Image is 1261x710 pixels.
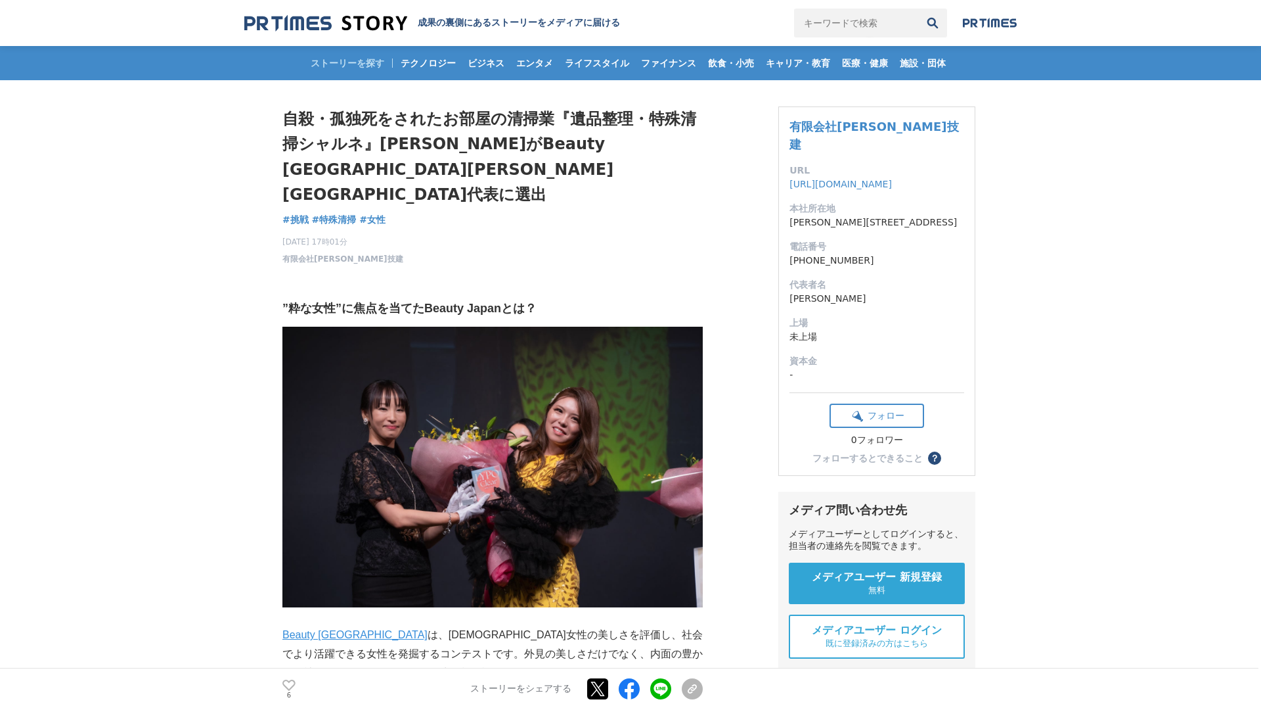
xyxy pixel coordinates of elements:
span: エンタメ [511,57,558,69]
div: フォローするとできること [812,454,923,463]
dt: 本社所在地 [789,202,964,216]
dd: [PERSON_NAME][STREET_ADDRESS] [789,216,964,229]
input: キーワードで検索 [794,9,918,37]
img: 成果の裏側にあるストーリーをメディアに届ける [244,14,407,32]
p: 6 [282,692,296,699]
span: 施設・団体 [895,57,951,69]
img: prtimes [963,18,1017,28]
dt: URL [789,164,964,177]
a: メディアユーザー ログイン 既に登録済みの方はこちら [789,615,965,659]
dd: [PHONE_NUMBER] [789,254,964,268]
button: 検索 [918,9,947,37]
a: ファイナンス [636,46,701,80]
span: 既に登録済みの方はこちら [826,638,928,650]
div: メディアユーザーとしてログインすると、担当者の連絡先を閲覧できます。 [789,529,965,552]
a: 施設・団体 [895,46,951,80]
a: [URL][DOMAIN_NAME] [789,179,892,189]
a: メディアユーザー 新規登録 無料 [789,563,965,604]
span: #特殊清掃 [312,214,357,225]
a: 有限会社[PERSON_NAME]技建 [282,253,403,265]
span: [DATE] 17時01分 [282,236,403,248]
span: ビジネス [462,57,510,69]
button: ？ [928,452,941,465]
a: #特殊清掃 [312,213,357,227]
a: エンタメ [511,46,558,80]
dd: 未上場 [789,330,964,344]
strong: ”粋な女性”に焦点を当てたBeauty Japanとは？ [282,302,537,315]
a: キャリア・教育 [761,46,835,80]
a: ライフスタイル [560,46,634,80]
p: は、[DEMOGRAPHIC_DATA]女性の美しさを評価し、社会でより活躍できる女性を発掘するコンテストです。外見の美しさだけでなく、内面の豊かさ、社会的な活動、その人自身の生き様を評価するこ... [282,626,703,682]
img: thumbnail_af969c80-a4f2-11f0-81a4-bbc196214e9e.jpg [282,327,703,607]
dt: 電話番号 [789,240,964,254]
span: 無料 [868,584,885,596]
dt: 上場 [789,316,964,330]
span: メディアユーザー ログイン [812,624,942,638]
span: ライフスタイル [560,57,634,69]
div: メディア問い合わせ先 [789,502,965,518]
a: #挑戦 [282,213,309,227]
span: テクノロジー [395,57,461,69]
span: メディアユーザー 新規登録 [812,571,942,584]
a: #女性 [359,213,386,227]
span: #女性 [359,214,386,225]
span: ファイナンス [636,57,701,69]
dd: - [789,368,964,382]
span: 医療・健康 [837,57,893,69]
a: 飲食・小売 [703,46,759,80]
p: ストーリーをシェアする [470,684,571,696]
span: #挑戦 [282,214,309,225]
h1: 自殺・孤独死をされたお部屋の清掃業『遺品整理・特殊清掃シャルネ』[PERSON_NAME]がBeauty [GEOGRAPHIC_DATA][PERSON_NAME][GEOGRAPHIC_DA... [282,106,703,208]
a: テクノロジー [395,46,461,80]
h2: 成果の裏側にあるストーリーをメディアに届ける [418,17,620,29]
a: Beauty [GEOGRAPHIC_DATA] [282,629,428,640]
a: ビジネス [462,46,510,80]
dd: [PERSON_NAME] [789,292,964,306]
span: キャリア・教育 [761,57,835,69]
div: 0フォロワー [830,435,924,446]
a: 医療・健康 [837,46,893,80]
a: 有限会社[PERSON_NAME]技建 [789,120,958,151]
a: 成果の裏側にあるストーリーをメディアに届ける 成果の裏側にあるストーリーをメディアに届ける [244,14,620,32]
button: フォロー [830,404,924,428]
dt: 資本金 [789,354,964,368]
dt: 代表者名 [789,278,964,292]
span: 飲食・小売 [703,57,759,69]
span: ？ [930,454,939,463]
